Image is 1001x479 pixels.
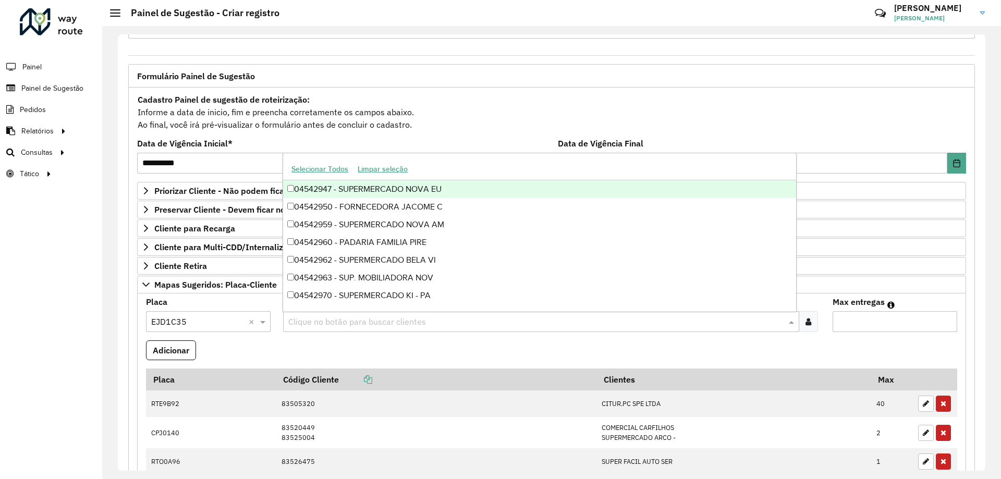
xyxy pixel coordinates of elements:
label: Max entregas [833,296,885,308]
a: Priorizar Cliente - Não podem ficar no buffer [137,182,966,200]
td: 40 [871,390,913,417]
span: Preservar Cliente - Devem ficar no buffer, não roteirizar [154,205,367,214]
em: Máximo de clientes que serão colocados na mesma rota com os clientes informados [887,301,895,309]
div: 04543608 - FAMILIA [PERSON_NAME] [283,304,796,322]
td: RTE9B92 [146,390,276,417]
label: Placa [146,296,167,308]
h3: [PERSON_NAME] [894,3,972,13]
td: 83526475 [276,448,596,475]
h2: Painel de Sugestão - Criar registro [120,7,279,19]
th: Max [871,369,913,390]
div: 04542950 - FORNECEDORA JACOME C [283,198,796,216]
span: Consultas [21,147,53,158]
button: Adicionar [146,340,196,360]
button: Limpar seleção [353,161,412,177]
td: 1 [871,448,913,475]
th: Placa [146,369,276,390]
td: COMERCIAL CARFILHOS SUPERMERCADO ARCO - [596,417,871,448]
span: Mapas Sugeridos: Placa-Cliente [154,280,277,289]
label: Data de Vigência Final [558,137,643,150]
th: Clientes [596,369,871,390]
div: 04542970 - SUPERMERCADO KI - PA [283,287,796,304]
span: Cliente para Recarga [154,224,235,232]
a: Preservar Cliente - Devem ficar no buffer, não roteirizar [137,201,966,218]
td: CITUR.PC SPE LTDA [596,390,871,417]
span: Cliente Retira [154,262,207,270]
a: Contato Rápido [869,2,892,24]
td: SUPER FACIL AUTO SER [596,448,871,475]
td: CPJ0140 [146,417,276,448]
a: Cliente Retira [137,257,966,275]
ng-dropdown-panel: Options list [283,153,796,312]
a: Cliente para Multi-CDD/Internalização [137,238,966,256]
button: Choose Date [947,153,966,174]
div: Informe a data de inicio, fim e preencha corretamente os campos abaixo. Ao final, você irá pré-vi... [137,93,966,131]
span: Tático [20,168,39,179]
span: Formulário Painel de Sugestão [137,72,255,80]
span: Cliente para Multi-CDD/Internalização [154,243,301,251]
strong: Cadastro Painel de sugestão de roteirização: [138,94,310,105]
span: Painel de Sugestão [21,83,83,94]
td: 83505320 [276,390,596,417]
div: 04542959 - SUPERMERCADO NOVA AM [283,216,796,234]
span: Painel [22,62,42,72]
a: Mapas Sugeridos: Placa-Cliente [137,276,966,293]
span: Clear all [249,315,258,328]
div: 04542962 - SUPERMERCADO BELA VI [283,251,796,269]
th: Código Cliente [276,369,596,390]
a: Cliente para Recarga [137,219,966,237]
td: 2 [871,417,913,448]
span: Priorizar Cliente - Não podem ficar no buffer [154,187,325,195]
a: Copiar [339,374,372,385]
span: [PERSON_NAME] [894,14,972,23]
td: RTO0A96 [146,448,276,475]
span: Relatórios [21,126,54,137]
td: 83520449 83525004 [276,417,596,448]
button: Selecionar Todos [287,161,353,177]
div: 04542947 - SUPERMERCADO NOVA EU [283,180,796,198]
span: Pedidos [20,104,46,115]
label: Data de Vigência Inicial [137,137,233,150]
div: 04542963 - SUP. MOBILIADORA NOV [283,269,796,287]
div: 04542960 - PADARIA FAMILIA PIRE [283,234,796,251]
